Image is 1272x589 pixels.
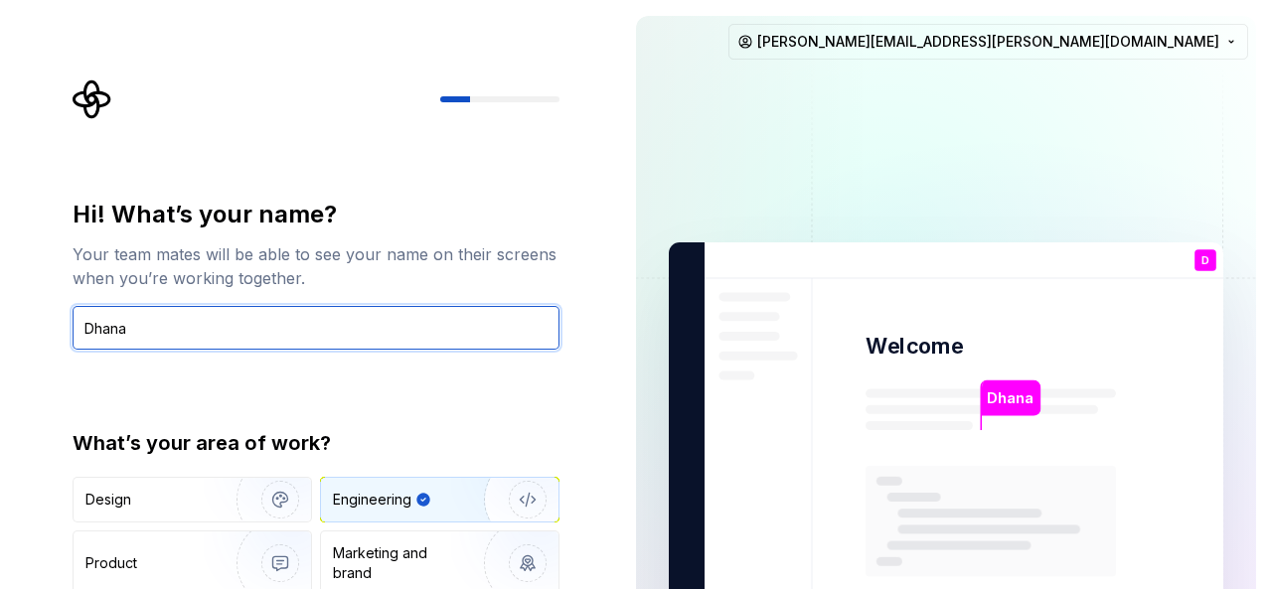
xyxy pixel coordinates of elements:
[73,199,559,230] div: Hi! What’s your name?
[333,543,467,583] div: Marketing and brand
[73,79,112,119] svg: Supernova Logo
[757,32,1219,52] span: [PERSON_NAME][EMAIL_ADDRESS][PERSON_NAME][DOMAIN_NAME]
[987,387,1033,409] p: Dhana
[333,490,411,510] div: Engineering
[728,24,1248,60] button: [PERSON_NAME][EMAIL_ADDRESS][PERSON_NAME][DOMAIN_NAME]
[85,490,131,510] div: Design
[866,332,963,361] p: Welcome
[85,553,137,573] div: Product
[73,242,559,290] div: Your team mates will be able to see your name on their screens when you’re working together.
[73,306,559,350] input: Han Solo
[73,429,559,457] div: What’s your area of work?
[1201,255,1209,266] p: D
